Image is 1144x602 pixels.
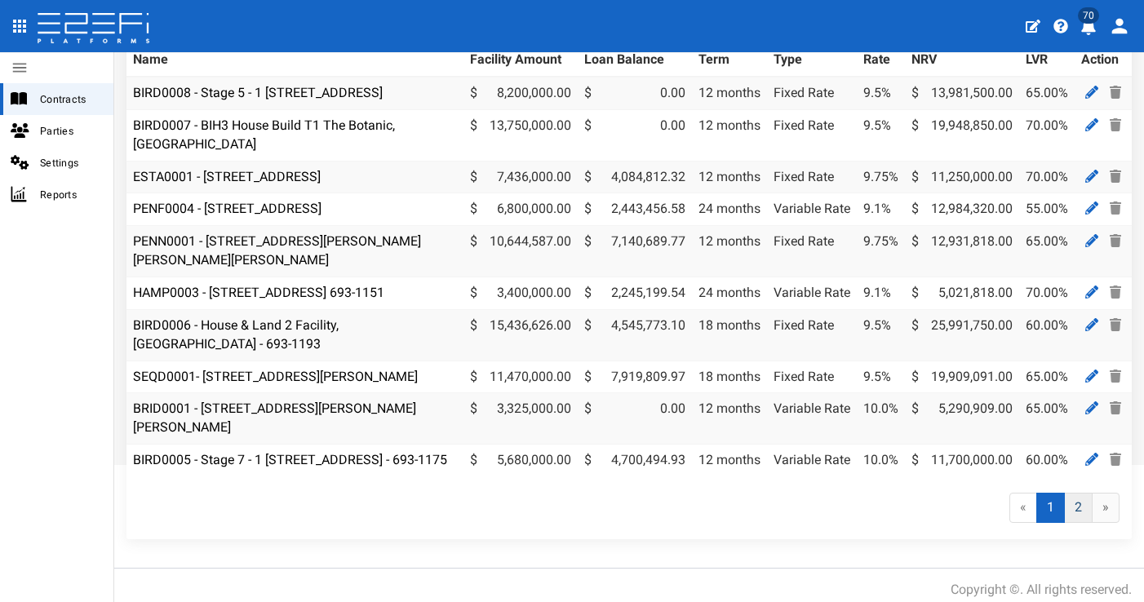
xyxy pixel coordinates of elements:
[1019,361,1075,393] td: 65.00%
[40,90,100,108] span: Contracts
[767,393,857,445] td: Variable Rate
[463,161,578,193] td: 7,436,000.00
[905,445,1019,476] td: 11,700,000.00
[1106,166,1125,187] a: Delete Contract
[1106,315,1125,335] a: Delete Contract
[767,309,857,361] td: Fixed Rate
[905,226,1019,277] td: 12,931,818.00
[1019,77,1075,109] td: 65.00%
[857,226,905,277] td: 9.75%
[1019,277,1075,309] td: 70.00%
[692,361,767,393] td: 18 months
[463,77,578,109] td: 8,200,000.00
[1019,161,1075,193] td: 70.00%
[1106,366,1125,387] a: Delete Contract
[1036,493,1065,523] span: 1
[578,109,692,161] td: 0.00
[578,277,692,309] td: 2,245,199.54
[857,109,905,161] td: 9.5%
[692,193,767,226] td: 24 months
[578,361,692,393] td: 7,919,809.97
[133,317,339,352] a: BIRD0006 - House & Land 2 Facility, [GEOGRAPHIC_DATA] - 693-1193
[578,161,692,193] td: 4,084,812.32
[463,361,578,393] td: 11,470,000.00
[1106,198,1125,219] a: Delete Contract
[578,445,692,476] td: 4,700,494.93
[463,226,578,277] td: 10,644,587.00
[133,452,447,467] a: BIRD0005 - Stage 7 - 1 [STREET_ADDRESS] - 693-1175
[692,161,767,193] td: 12 months
[857,277,905,309] td: 9.1%
[133,169,321,184] a: ESTA0001 - [STREET_ADDRESS]
[1019,193,1075,226] td: 55.00%
[767,361,857,393] td: Fixed Rate
[133,401,416,435] a: BRID0001 - [STREET_ADDRESS][PERSON_NAME][PERSON_NAME]
[578,77,692,109] td: 0.00
[767,226,857,277] td: Fixed Rate
[905,193,1019,226] td: 12,984,320.00
[905,109,1019,161] td: 19,948,850.00
[857,445,905,476] td: 10.0%
[767,277,857,309] td: Variable Rate
[857,361,905,393] td: 9.5%
[133,233,421,268] a: PENN0001 - [STREET_ADDRESS][PERSON_NAME][PERSON_NAME][PERSON_NAME]
[578,226,692,277] td: 7,140,689.77
[463,193,578,226] td: 6,800,000.00
[40,153,100,172] span: Settings
[692,109,767,161] td: 12 months
[692,77,767,109] td: 12 months
[40,122,100,140] span: Parties
[767,109,857,161] td: Fixed Rate
[905,393,1019,445] td: 5,290,909.00
[767,193,857,226] td: Variable Rate
[133,117,395,152] a: BIRD0007 - BIH3 House Build T1 The Botanic, [GEOGRAPHIC_DATA]
[767,77,857,109] td: Fixed Rate
[905,309,1019,361] td: 25,991,750.00
[463,109,578,161] td: 13,750,000.00
[1106,282,1125,303] a: Delete Contract
[857,161,905,193] td: 9.75%
[857,77,905,109] td: 9.5%
[1106,231,1125,251] a: Delete Contract
[857,393,905,445] td: 10.0%
[905,77,1019,109] td: 13,981,500.00
[1019,445,1075,476] td: 60.00%
[40,185,100,204] span: Reports
[578,193,692,226] td: 2,443,456.58
[1019,393,1075,445] td: 65.00%
[1019,109,1075,161] td: 70.00%
[1106,82,1125,103] a: Delete Contract
[1064,493,1093,523] a: 2
[857,309,905,361] td: 9.5%
[133,85,383,100] a: BIRD0008 - Stage 5 - 1 [STREET_ADDRESS]
[1106,115,1125,135] a: Delete Contract
[1009,493,1037,523] span: «
[1106,398,1125,418] a: Delete Contract
[578,309,692,361] td: 4,545,773.10
[1019,309,1075,361] td: 60.00%
[692,309,767,361] td: 18 months
[692,393,767,445] td: 12 months
[692,277,767,309] td: 24 months
[463,393,578,445] td: 3,325,000.00
[463,277,578,309] td: 3,400,000.00
[1092,493,1120,523] a: »
[767,445,857,476] td: Variable Rate
[951,581,1132,600] div: Copyright ©. All rights reserved.
[905,161,1019,193] td: 11,250,000.00
[857,193,905,226] td: 9.1%
[578,393,692,445] td: 0.00
[1106,449,1125,470] a: Delete Contract
[692,445,767,476] td: 12 months
[1019,226,1075,277] td: 65.00%
[463,445,578,476] td: 5,680,000.00
[133,369,418,384] a: SEQD0001- [STREET_ADDRESS][PERSON_NAME]
[692,226,767,277] td: 12 months
[463,309,578,361] td: 15,436,626.00
[133,201,321,216] a: PENF0004 - [STREET_ADDRESS]
[905,361,1019,393] td: 19,909,091.00
[133,285,384,300] a: HAMP0003 - [STREET_ADDRESS] 693-1151
[767,161,857,193] td: Fixed Rate
[905,277,1019,309] td: 5,021,818.00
